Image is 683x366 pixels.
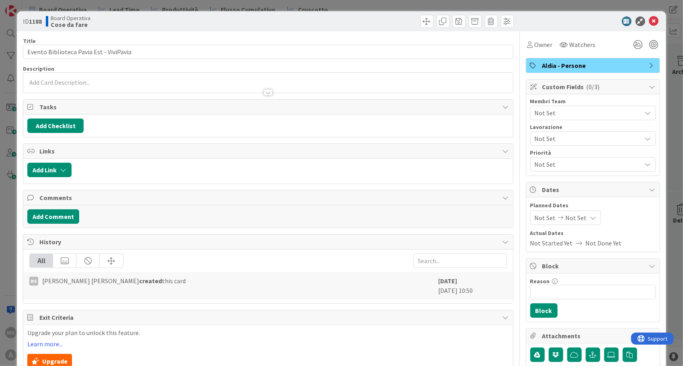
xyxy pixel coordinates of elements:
button: Add Checklist [27,119,84,133]
span: Attachments [542,331,645,341]
a: Learn more... [27,340,63,348]
span: Links [39,146,498,156]
span: Not Started Yet [530,238,573,248]
span: ID [23,16,42,26]
span: Exit Criteria [39,313,498,322]
span: Owner [535,40,553,49]
div: MS [29,277,38,286]
span: Not Set [535,133,638,144]
span: [PERSON_NAME] [PERSON_NAME] this card [42,276,186,286]
input: type card name here... [23,45,513,59]
button: Block [530,303,558,318]
div: [DATE] 10:50 [439,276,507,295]
span: Not Done Yet [586,238,622,248]
span: Not Set [535,159,642,169]
span: Description [23,65,54,72]
span: Tasks [39,102,498,112]
span: Comments [39,193,498,202]
span: Actual Dates [530,229,656,237]
span: Not Set [566,213,587,223]
b: created [139,277,162,285]
span: Planned Dates [530,201,656,210]
b: Cose da fare [51,21,90,28]
span: Dates [542,185,645,194]
div: Membri Team [530,98,656,104]
span: ( 0/3 ) [587,83,600,91]
input: Search... [414,254,507,268]
div: Lavorazione [530,124,656,130]
b: 1188 [29,17,42,25]
span: Board Operativa [51,15,90,21]
div: Priorità [530,150,656,155]
span: Watchers [570,40,596,49]
div: All [30,254,53,268]
span: Support [17,1,37,11]
label: Title [23,37,36,45]
button: Add Link [27,163,72,177]
span: Block [542,261,645,271]
button: Add Comment [27,209,79,224]
span: Custom Fields [542,82,645,92]
label: Reason [530,278,550,285]
b: [DATE] [439,277,457,285]
span: Not Set [535,213,556,223]
span: History [39,237,498,247]
span: Not Set [535,108,642,118]
span: Aldia - Persone [542,61,645,70]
